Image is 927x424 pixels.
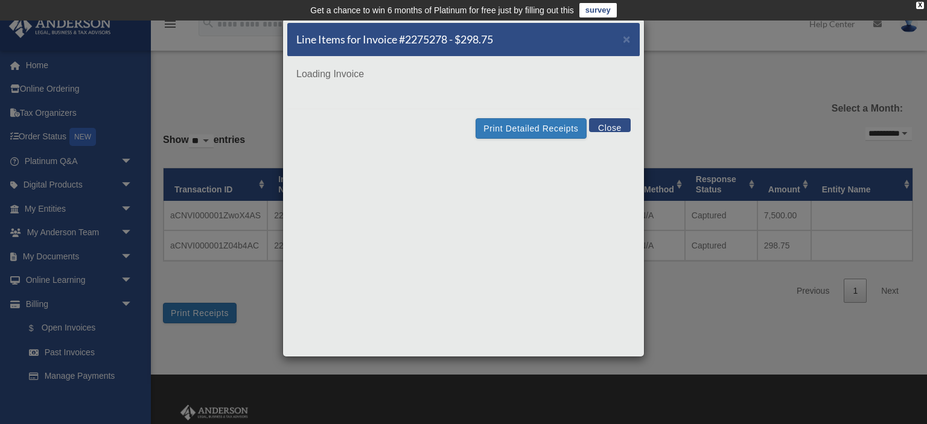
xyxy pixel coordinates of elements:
[589,118,631,132] button: Close
[579,3,617,17] a: survey
[310,3,574,17] div: Get a chance to win 6 months of Platinum for free just by filling out this
[623,33,631,45] button: Close
[476,118,586,139] button: Print Detailed Receipts
[623,32,631,46] span: ×
[916,2,924,9] div: close
[296,32,493,47] h5: Line Items for Invoice #2275278 - $298.75
[296,66,631,83] p: Loading Invoice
